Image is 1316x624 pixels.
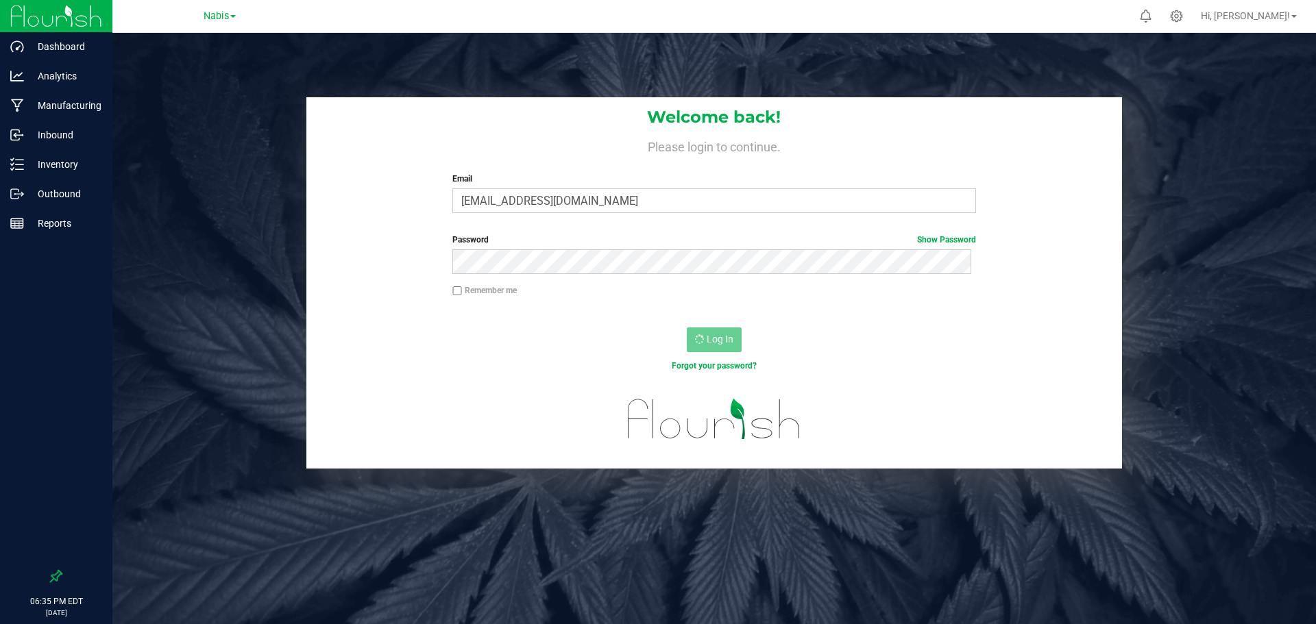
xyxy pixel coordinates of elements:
p: Manufacturing [24,97,106,114]
span: Password [452,235,489,245]
img: flourish_logo.svg [612,386,816,452]
button: Log In [687,327,742,352]
a: Show Password [917,235,976,245]
h4: Please login to continue. [306,137,1123,153]
label: Pin the sidebar to full width on large screens [49,569,63,583]
inline-svg: Reports [10,216,24,230]
p: Inventory [24,156,106,173]
p: Outbound [24,186,106,202]
label: Email [452,173,976,185]
p: 06:35 PM EDT [6,595,106,608]
a: Forgot your password? [672,361,757,371]
p: [DATE] [6,608,106,618]
span: Hi, [PERSON_NAME]! [1201,10,1290,21]
inline-svg: Dashboard [10,40,24,53]
inline-svg: Outbound [10,187,24,201]
h1: Welcome back! [306,108,1123,126]
span: Nabis [204,10,229,22]
div: Manage settings [1168,10,1185,23]
inline-svg: Manufacturing [10,99,24,112]
input: Remember me [452,286,462,296]
p: Inbound [24,127,106,143]
p: Reports [24,215,106,232]
p: Analytics [24,68,106,84]
inline-svg: Inventory [10,158,24,171]
label: Remember me [452,284,517,297]
span: Log In [707,334,733,345]
p: Dashboard [24,38,106,55]
inline-svg: Inbound [10,128,24,142]
inline-svg: Analytics [10,69,24,83]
